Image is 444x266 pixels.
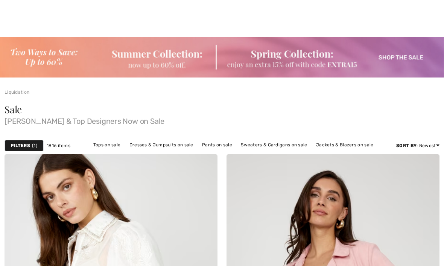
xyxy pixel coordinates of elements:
span: [PERSON_NAME] & Top Designers Now on Sale [5,114,439,125]
span: Sale [5,103,22,116]
div: : Newest [396,142,439,149]
a: Sweaters & Cardigans on sale [237,140,311,150]
span: 1 [32,142,37,149]
a: Outerwear on sale [228,150,277,160]
a: Pants on sale [198,140,236,150]
span: 1816 items [47,142,70,149]
a: Liquidation [5,90,29,95]
a: Skirts on sale [190,150,227,160]
a: Jackets & Blazers on sale [312,140,377,150]
a: Tops on sale [90,140,125,150]
strong: Filters [11,142,30,149]
strong: Sort By [396,143,417,148]
a: Dresses & Jumpsuits on sale [126,140,197,150]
